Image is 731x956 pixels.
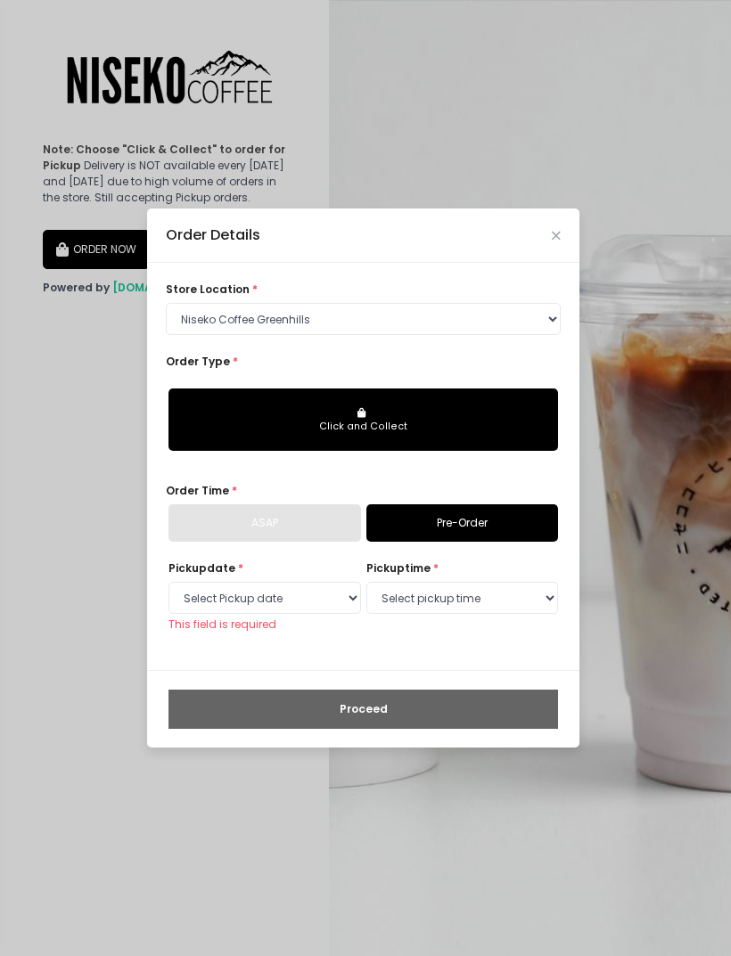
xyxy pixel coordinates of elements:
[166,483,229,498] span: Order Time
[366,504,559,542] a: Pre-Order
[168,388,558,451] button: Click and Collect
[166,225,260,246] div: Order Details
[168,617,361,633] div: This field is required
[166,354,230,369] span: Order Type
[166,282,250,297] span: store location
[168,690,558,729] button: Proceed
[366,560,431,576] span: pickup time
[168,560,235,576] span: Pickup date
[180,420,546,434] div: Click and Collect
[552,232,561,241] button: Close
